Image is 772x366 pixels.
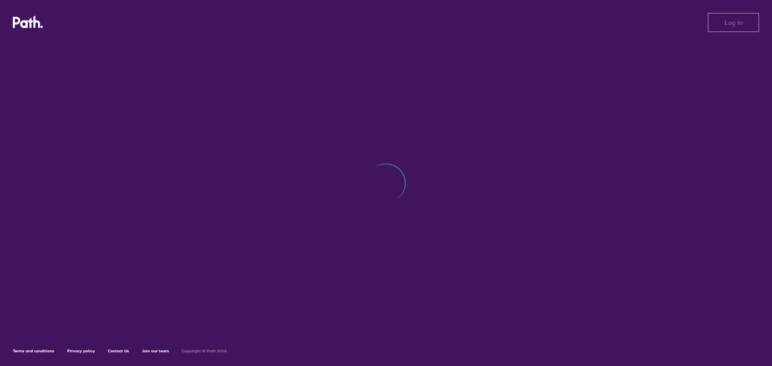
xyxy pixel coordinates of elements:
[108,348,129,354] a: Contact Us
[13,348,54,354] a: Terms and conditions
[708,13,759,32] button: Log in
[142,348,169,354] a: Join our team
[725,19,743,26] span: Log in
[182,349,227,354] h6: Copyright © Path 2018
[67,348,95,354] a: Privacy policy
